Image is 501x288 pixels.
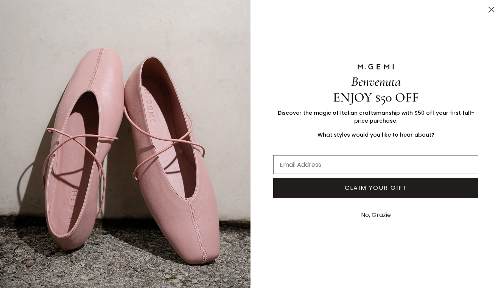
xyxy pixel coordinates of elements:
span: Discover the magic of Italian craftsmanship with $50 off your first full-price purchase. [278,109,474,125]
span: What styles would you like to hear about? [317,131,434,139]
span: ENJOY $50 OFF [333,89,419,105]
button: Close dialog [485,3,498,16]
button: CLAIM YOUR GIFT [273,178,478,198]
input: Email Address [273,155,478,174]
button: No, Grazie [357,206,395,225]
img: M.GEMI [357,63,395,70]
span: Benvenuta [351,74,401,89]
